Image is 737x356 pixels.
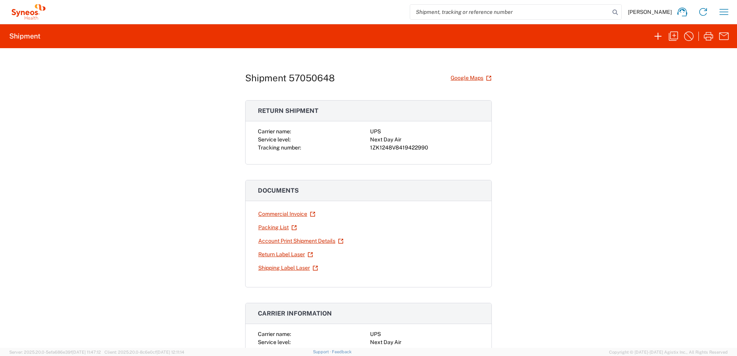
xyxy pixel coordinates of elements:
[258,248,313,261] a: Return Label Laser
[258,234,344,248] a: Account Print Shipment Details
[258,331,291,337] span: Carrier name:
[258,207,316,221] a: Commercial Invoice
[258,221,297,234] a: Packing List
[258,128,291,134] span: Carrier name:
[258,187,299,194] span: Documents
[332,349,352,354] a: Feedback
[370,128,479,136] div: UPS
[370,144,479,152] div: 1ZK1248V8419422990
[410,5,610,19] input: Shipment, tracking or reference number
[370,136,479,144] div: Next Day Air
[258,144,301,151] span: Tracking number:
[258,136,291,143] span: Service level:
[370,346,479,354] div: 1ZK1248V0117852185
[245,72,335,84] h1: Shipment 57050648
[9,350,101,354] span: Server: 2025.20.0-5efa686e39f
[258,347,301,353] span: Tracking number:
[313,349,332,354] a: Support
[156,350,184,354] span: [DATE] 12:11:14
[258,310,332,317] span: Carrier information
[72,350,101,354] span: [DATE] 11:47:12
[450,71,492,85] a: Google Maps
[628,8,672,15] span: [PERSON_NAME]
[104,350,184,354] span: Client: 2025.20.0-8c6e0cf
[609,349,728,356] span: Copyright © [DATE]-[DATE] Agistix Inc., All Rights Reserved
[370,330,479,338] div: UPS
[258,339,291,345] span: Service level:
[258,107,318,114] span: Return shipment
[9,32,40,41] h2: Shipment
[258,261,318,275] a: Shipping Label Laser
[370,338,479,346] div: Next Day Air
